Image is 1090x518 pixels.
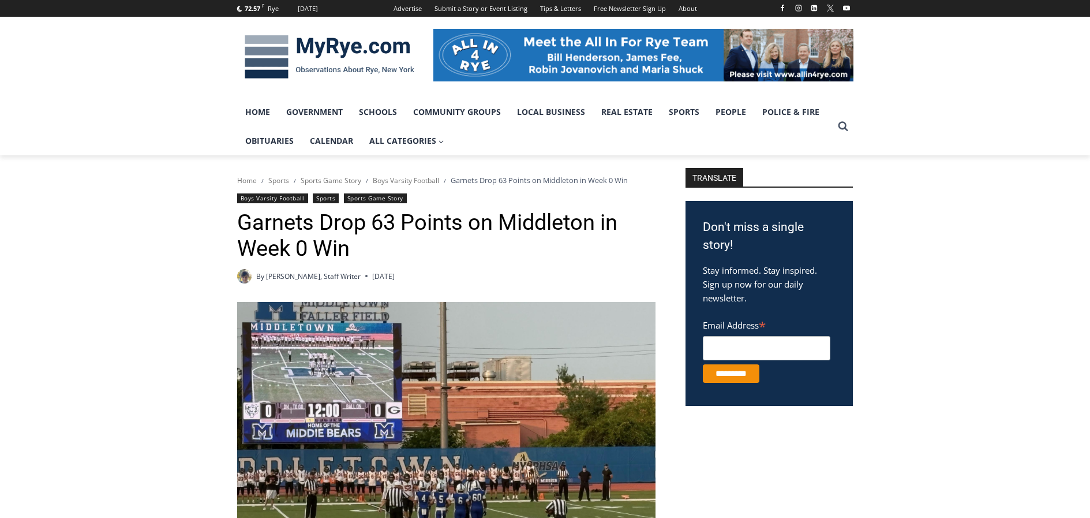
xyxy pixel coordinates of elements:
[237,98,833,156] nav: Primary Navigation
[405,98,509,126] a: Community Groups
[754,98,827,126] a: Police & Fire
[237,193,308,203] a: Boys Varsity Football
[245,4,260,13] span: 72.57
[366,177,368,185] span: /
[433,29,853,81] img: All in for Rye
[301,176,361,185] a: Sports Game Story
[361,126,452,155] a: All Categories
[237,269,252,284] img: (PHOTO: MyRye.com 2024 Head Intern, Editor and now Staff Writer Charlie Morris. Contributed.)Char...
[298,3,318,14] div: [DATE]
[686,168,743,187] strong: TRANSLATE
[344,193,407,203] a: Sports Game Story
[703,218,836,255] h3: Don't miss a single story!
[373,176,439,185] a: Boys Varsity Football
[294,177,296,185] span: /
[807,1,821,15] a: Linkedin
[792,1,806,15] a: Instagram
[237,98,278,126] a: Home
[372,271,395,282] time: [DATE]
[509,98,593,126] a: Local Business
[451,175,628,185] span: Garnets Drop 63 Points on Middleton in Week 0 Win
[268,176,289,185] a: Sports
[237,126,302,155] a: Obituaries
[237,176,257,185] a: Home
[266,271,361,281] a: [PERSON_NAME], Staff Writer
[278,98,351,126] a: Government
[369,135,444,147] span: All Categories
[351,98,405,126] a: Schools
[237,269,252,284] a: Author image
[237,27,422,87] img: MyRye.com
[262,2,264,9] span: F
[707,98,754,126] a: People
[313,193,339,203] a: Sports
[237,210,656,262] h1: Garnets Drop 63 Points on Middleton in Week 0 Win
[237,174,656,186] nav: Breadcrumbs
[776,1,789,15] a: Facebook
[833,116,853,137] button: View Search Form
[823,1,837,15] a: X
[661,98,707,126] a: Sports
[593,98,661,126] a: Real Estate
[444,177,446,185] span: /
[256,271,264,282] span: By
[703,263,836,305] p: Stay informed. Stay inspired. Sign up now for our daily newsletter.
[703,314,830,334] label: Email Address
[261,177,264,185] span: /
[302,126,361,155] a: Calendar
[840,1,853,15] a: YouTube
[268,3,279,14] div: Rye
